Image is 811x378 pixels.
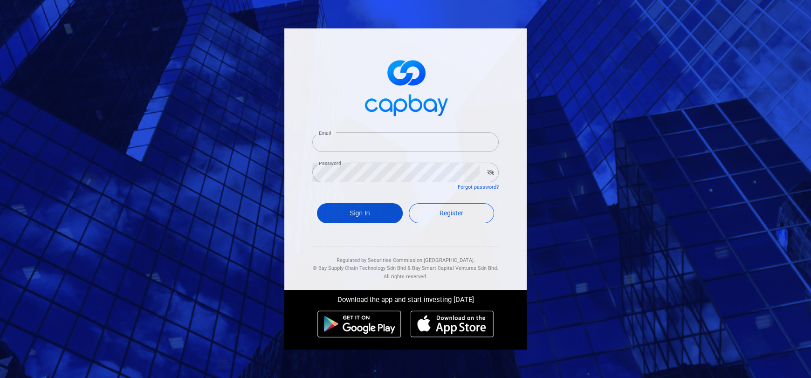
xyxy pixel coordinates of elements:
label: Email [319,130,331,137]
span: Bay Smart Capital Ventures Sdn Bhd. [412,265,498,271]
span: © Bay Supply Chain Technology Sdn Bhd [313,265,406,271]
button: Sign In [317,203,403,223]
a: Register [409,203,495,223]
img: android [317,310,401,337]
img: logo [359,52,452,121]
div: Regulated by Securities Commission [GEOGRAPHIC_DATA]. & All rights reserved. [312,247,499,281]
div: Download the app and start investing [DATE] [277,290,534,306]
span: Register [440,209,463,217]
img: ios [411,310,494,337]
a: Forgot password? [458,184,499,190]
label: Password [319,160,341,167]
